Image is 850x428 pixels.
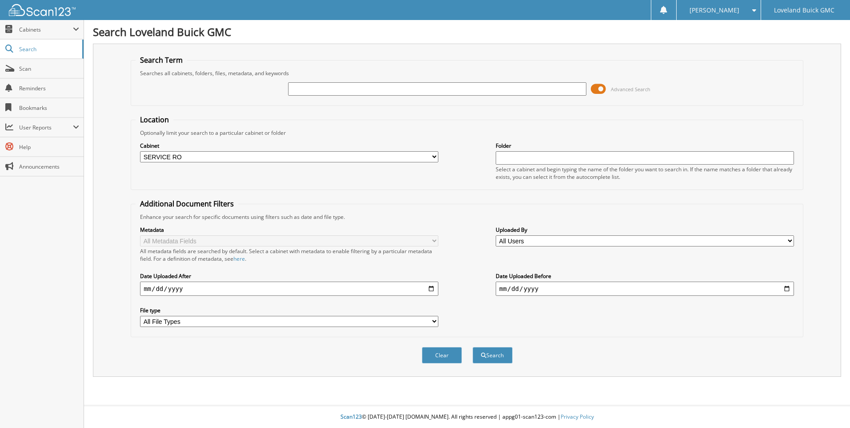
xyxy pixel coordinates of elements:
[136,199,238,209] legend: Additional Document Filters
[774,8,834,13] span: Loveland Buick GMC
[561,413,594,420] a: Privacy Policy
[690,8,739,13] span: [PERSON_NAME]
[140,247,438,262] div: All metadata fields are searched by default. Select a cabinet with metadata to enable filtering b...
[19,124,73,131] span: User Reports
[19,26,73,33] span: Cabinets
[140,226,438,234] label: Metadata
[9,4,76,16] img: scan123-logo-white.svg
[140,272,438,280] label: Date Uploaded After
[496,282,794,296] input: end
[341,413,362,420] span: Scan123
[19,143,79,151] span: Help
[136,69,798,77] div: Searches all cabinets, folders, files, metadata, and keywords
[473,347,513,363] button: Search
[422,347,462,363] button: Clear
[19,65,79,73] span: Scan
[496,142,794,149] label: Folder
[136,115,173,125] legend: Location
[140,142,438,149] label: Cabinet
[611,86,650,93] span: Advanced Search
[19,45,78,53] span: Search
[84,406,850,428] div: © [DATE]-[DATE] [DOMAIN_NAME]. All rights reserved | appg01-scan123-com |
[496,272,794,280] label: Date Uploaded Before
[136,129,798,137] div: Optionally limit your search to a particular cabinet or folder
[136,55,187,65] legend: Search Term
[136,213,798,221] div: Enhance your search for specific documents using filters such as date and file type.
[93,24,841,39] h1: Search Loveland Buick GMC
[19,163,79,170] span: Announcements
[496,166,794,181] div: Select a cabinet and begin typing the name of the folder you want to search in. If the name match...
[140,282,438,296] input: start
[806,385,850,428] iframe: Chat Widget
[140,307,438,314] label: File type
[19,104,79,112] span: Bookmarks
[233,255,245,262] a: here
[496,226,794,234] label: Uploaded By
[19,85,79,92] span: Reminders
